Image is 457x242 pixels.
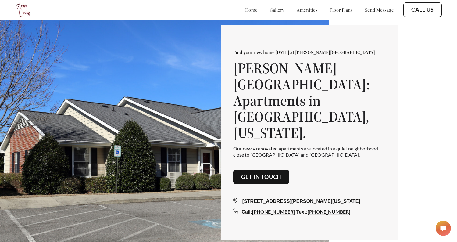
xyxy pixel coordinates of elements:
h1: [PERSON_NAME][GEOGRAPHIC_DATA]: Apartments in [GEOGRAPHIC_DATA], [US_STATE]. [233,60,386,141]
a: amenities [297,7,318,13]
a: Call Us [411,6,434,13]
a: Get in touch [241,174,281,180]
span: Call: [241,209,252,215]
div: [STREET_ADDRESS][PERSON_NAME][US_STATE] [233,198,386,205]
img: logo.png [15,2,32,18]
button: Get in touch [233,170,289,184]
p: Our newly renovated apartments are located in a quiet neighborhood close to [GEOGRAPHIC_DATA] and... [233,146,386,157]
a: send message [365,7,394,13]
span: Text: [296,209,308,215]
a: [PHONE_NUMBER] [252,209,295,215]
a: home [245,7,258,13]
a: floor plans [330,7,353,13]
button: Call Us [403,2,442,17]
p: Find your new home [DATE] at [PERSON_NAME][GEOGRAPHIC_DATA] [233,49,386,55]
a: [PHONE_NUMBER] [308,209,350,215]
a: gallery [270,7,284,13]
